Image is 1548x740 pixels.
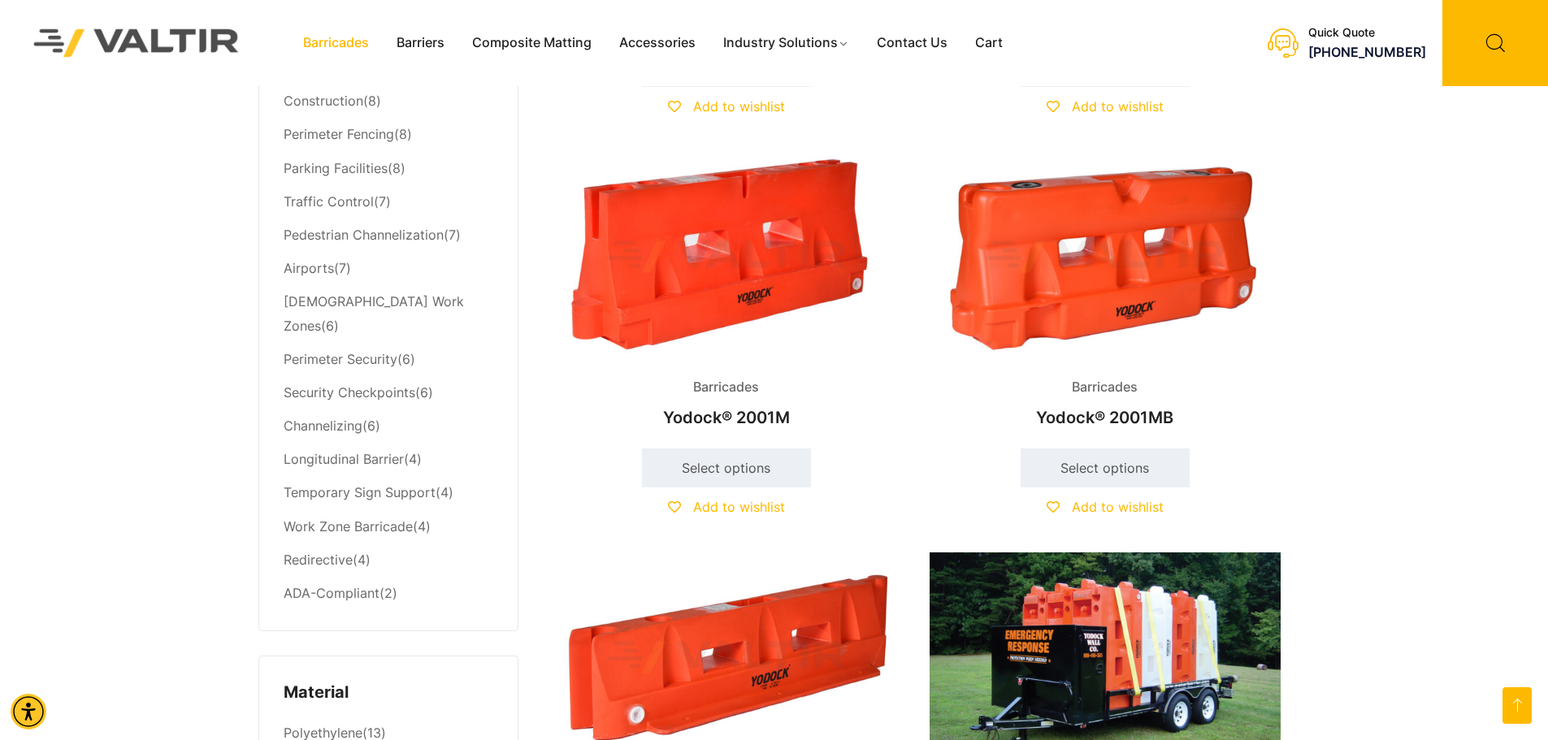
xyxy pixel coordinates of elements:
img: Barricades [930,152,1281,362]
a: BarricadesYodock® 2001M [551,152,902,435]
a: Barriers [383,31,458,55]
li: (8) [284,85,493,119]
img: Valtir Rentals [12,7,261,78]
a: Channelizing [284,418,362,434]
li: (7) [284,252,493,285]
a: Select options for “Yodock® 2001M” [642,448,811,487]
a: Work Zone Barricade [284,518,413,534]
li: (7) [284,185,493,219]
li: (6) [284,410,493,444]
li: (2) [284,577,493,606]
a: call (888) 496-3625 [1308,44,1426,60]
a: Parking Facilities [284,160,388,176]
span: Add to wishlist [693,98,785,115]
a: Open this option [1502,687,1532,724]
a: Construction [284,93,363,109]
span: Add to wishlist [1072,98,1164,115]
a: Redirective [284,552,353,568]
span: Barricades [681,375,771,400]
a: Contact Us [863,31,961,55]
a: Add to wishlist [668,499,785,515]
span: Add to wishlist [693,499,785,515]
a: Select options for “Yodock® 2001MB” [1021,448,1190,487]
li: (8) [284,119,493,152]
a: BarricadesYodock® 2001MB [930,152,1281,435]
a: Add to wishlist [1047,499,1164,515]
li: (4) [284,444,493,477]
span: Add to wishlist [1072,499,1164,515]
span: Barricades [1060,375,1150,400]
h2: Yodock® 2001M [551,400,902,435]
a: Perimeter Fencing [284,126,394,142]
a: Longitudinal Barrier [284,451,404,467]
li: (4) [284,510,493,543]
li: (4) [284,543,493,577]
a: Industry Solutions [709,31,863,55]
a: Add to wishlist [668,98,785,115]
a: Perimeter Security [284,351,397,367]
a: Traffic Control [284,193,374,210]
li: (6) [284,377,493,410]
li: (6) [284,343,493,376]
li: (7) [284,219,493,252]
div: Accessibility Menu [11,694,46,729]
a: [DEMOGRAPHIC_DATA] Work Zones [284,293,464,334]
img: Barricades [551,152,902,362]
a: Security Checkpoints [284,384,415,400]
a: Airports [284,260,334,276]
a: Composite Matting [458,31,605,55]
li: (4) [284,477,493,510]
a: Accessories [605,31,709,55]
a: Add to wishlist [1047,98,1164,115]
h4: Material [284,681,493,705]
h2: Yodock® 2001MB [930,400,1281,435]
a: Barricades [289,31,383,55]
div: Quick Quote [1308,26,1426,40]
a: ADA-Compliant [284,585,379,601]
a: Temporary Sign Support [284,484,436,500]
li: (6) [284,285,493,343]
li: (8) [284,152,493,185]
a: Cart [961,31,1017,55]
a: Pedestrian Channelization [284,227,444,243]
